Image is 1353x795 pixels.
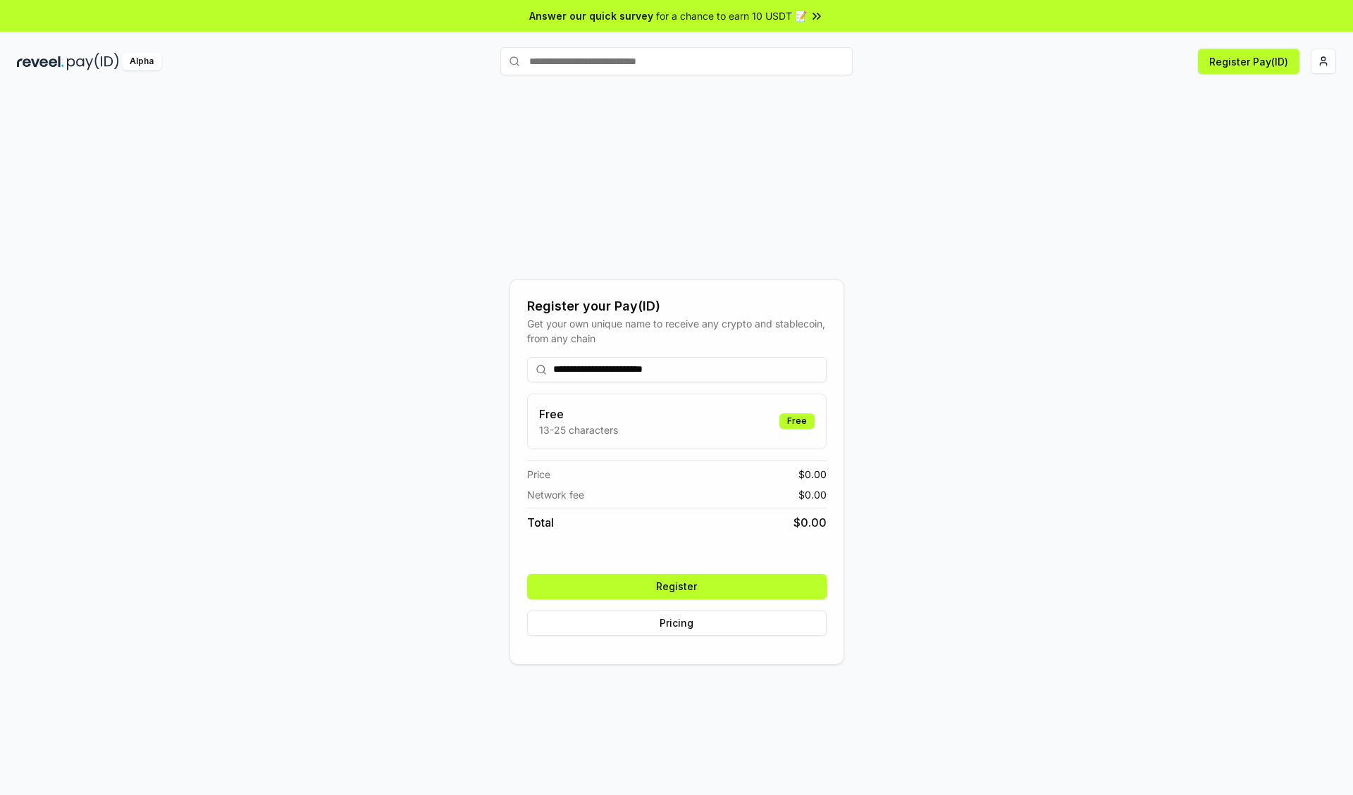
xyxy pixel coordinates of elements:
[527,296,827,316] div: Register your Pay(ID)
[527,487,584,502] span: Network fee
[527,611,827,636] button: Pricing
[798,487,827,502] span: $ 0.00
[527,467,550,482] span: Price
[67,53,119,70] img: pay_id
[779,413,815,429] div: Free
[656,8,807,23] span: for a chance to earn 10 USDT 📝
[798,467,827,482] span: $ 0.00
[17,53,64,70] img: reveel_dark
[793,514,827,531] span: $ 0.00
[122,53,161,70] div: Alpha
[527,514,554,531] span: Total
[527,574,827,599] button: Register
[539,406,618,422] h3: Free
[1198,49,1299,74] button: Register Pay(ID)
[527,316,827,346] div: Get your own unique name to receive any crypto and stablecoin, from any chain
[539,422,618,437] p: 13-25 characters
[529,8,653,23] span: Answer our quick survey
